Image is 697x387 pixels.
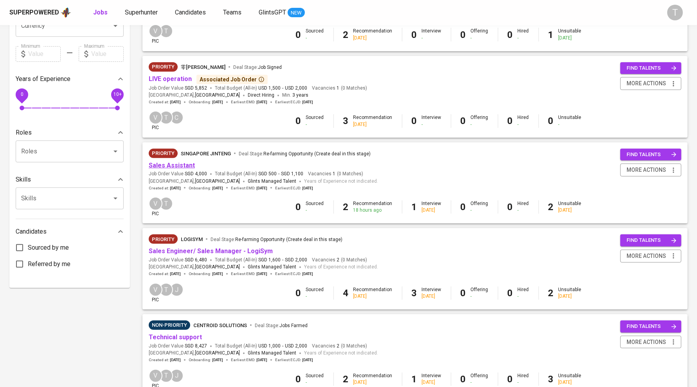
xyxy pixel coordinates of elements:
span: NEW [288,9,305,17]
b: 0 [508,202,513,212]
span: Referred by me [28,259,70,269]
b: 0 [461,374,466,385]
div: Unsuitable [558,373,582,386]
div: C [170,111,184,124]
span: Deal Stage : [255,323,308,328]
div: V [149,111,162,124]
b: 0 [508,115,513,126]
b: 0 [296,29,301,40]
span: Earliest EMD : [231,185,267,191]
span: Created at : [149,185,181,191]
div: Interview [422,200,441,214]
b: 0 [508,288,513,299]
div: - [518,207,529,214]
span: USD 1,500 [258,85,281,92]
b: 0 [548,115,554,126]
div: - [422,121,441,128]
span: Years of Experience not indicated. [304,178,378,185]
span: Glints Managed Talent [248,350,296,356]
div: [DATE] [558,379,582,386]
button: find talents [620,62,681,74]
span: Glints Managed Talent [248,264,296,270]
button: more actions [620,77,681,90]
b: 0 [461,29,466,40]
span: Teams [223,9,241,16]
b: 0 [508,29,513,40]
span: find talents [627,150,677,159]
div: Hired [518,373,529,386]
b: 3 [412,288,417,299]
span: Vacancies ( 0 Matches ) [312,257,367,263]
span: USD 2,000 [285,343,307,349]
div: pic [149,197,162,217]
div: Sourced [306,28,324,41]
span: SGD 8,427 [185,343,207,349]
div: - [518,293,529,300]
div: - [306,293,324,300]
a: LIVE operation [149,75,192,83]
span: SGD 1,100 [281,171,303,177]
input: Value [28,46,61,62]
span: Job Order Value [149,171,207,177]
span: [GEOGRAPHIC_DATA] [195,92,240,99]
span: SGD 2,000 [285,257,307,263]
div: V [149,283,162,297]
span: Onboarding : [189,271,223,277]
span: more actions [627,165,666,175]
div: Offering [471,114,488,128]
span: Job Order Value [149,257,207,263]
span: [DATE] [302,185,313,191]
a: Technical support [149,333,202,341]
span: 2 [335,257,339,263]
div: New Job received from Demand Team [149,62,178,72]
div: T [159,369,173,383]
span: [GEOGRAPHIC_DATA] [195,263,240,271]
div: Associated Job Order [200,76,265,83]
div: Interview [422,373,441,386]
span: 10+ [113,92,121,97]
div: Sourced [306,114,324,128]
div: [DATE] [422,293,441,300]
span: [DATE] [170,357,181,363]
span: Onboarding : [189,185,223,191]
span: Deal Stage : [233,65,282,70]
span: GlintsGPT [259,9,286,16]
div: Recommendation [353,286,393,300]
span: Job Order Value [149,85,207,92]
p: Candidates [16,227,47,236]
div: Sourced [306,200,324,214]
span: find talents [627,236,677,245]
span: Earliest ECJD : [275,271,313,277]
div: V [149,369,162,383]
div: V [149,24,162,38]
span: 1 [335,85,339,92]
div: Years of Experience [16,71,124,87]
span: Created at : [149,357,181,363]
button: more actions [620,250,681,263]
span: Total Budget (All-In) [215,171,303,177]
span: [DATE] [302,357,313,363]
span: 3 years [292,92,308,98]
div: - [471,121,488,128]
div: Recommendation [353,28,393,41]
span: [GEOGRAPHIC_DATA] , [149,178,240,185]
div: - [518,35,529,41]
b: 2 [343,374,349,385]
span: Earliest EMD : [231,357,267,363]
div: New Job received from Demand Team [149,234,178,244]
span: Vacancies ( 0 Matches ) [308,171,363,177]
span: [DATE] [256,271,267,277]
b: 4 [343,288,349,299]
div: [DATE] [558,293,582,300]
b: 1 [548,29,554,40]
span: USD 2,000 [285,85,307,92]
button: more actions [620,164,681,176]
div: Superpowered [9,8,59,17]
span: Total Budget (All-In) [215,257,307,263]
p: Years of Experience [16,74,70,84]
a: Candidates [175,8,207,18]
b: 0 [412,115,417,126]
div: Hired [518,200,529,214]
span: Priority [149,149,178,157]
span: 零[PERSON_NAME] [181,64,225,70]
